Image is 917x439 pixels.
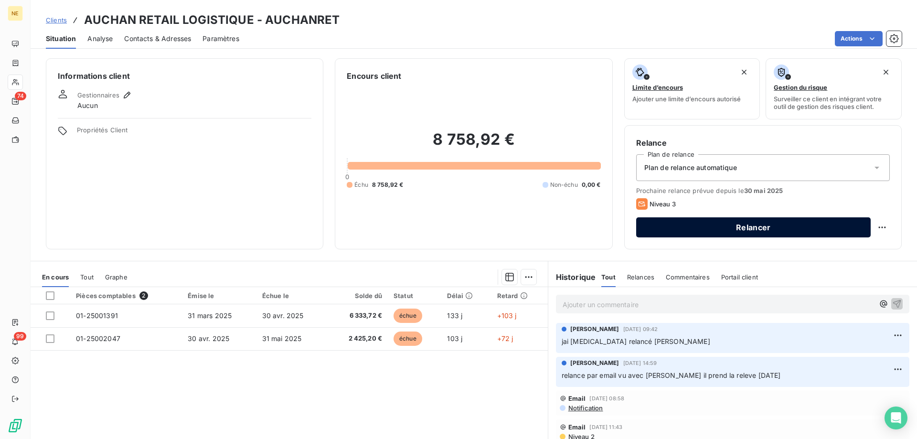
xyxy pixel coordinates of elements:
[568,423,586,431] span: Email
[188,311,232,320] span: 31 mars 2025
[42,273,69,281] span: En cours
[394,332,422,346] span: échue
[568,395,586,402] span: Email
[58,70,311,82] h6: Informations client
[497,334,513,343] span: +72 j
[394,292,436,300] div: Statut
[46,16,67,24] span: Clients
[8,418,23,433] img: Logo LeanPay
[447,292,485,300] div: Délai
[562,371,781,379] span: relance par email vu avec [PERSON_NAME] il prend la releve [DATE]
[774,84,827,91] span: Gestion du risque
[87,34,113,43] span: Analyse
[644,163,737,172] span: Plan de relance automatique
[497,311,517,320] span: +103 j
[766,58,902,119] button: Gestion du risqueSurveiller ce client en intégrant votre outil de gestion des risques client.
[203,34,239,43] span: Paramètres
[333,292,382,300] div: Solde dû
[84,11,340,29] h3: AUCHAN RETAIL LOGISTIQUE - AUCHANRET
[885,407,907,429] div: Open Intercom Messenger
[447,311,462,320] span: 133 j
[333,334,382,343] span: 2 425,20 €
[105,273,128,281] span: Graphe
[721,273,758,281] span: Portail client
[650,200,676,208] span: Niveau 3
[632,95,741,103] span: Ajouter une limite d’encours autorisé
[623,360,657,366] span: [DATE] 14:59
[77,91,119,99] span: Gestionnaires
[601,273,616,281] span: Tout
[139,291,148,300] span: 2
[76,311,118,320] span: 01-25001391
[744,187,783,194] span: 30 mai 2025
[835,31,883,46] button: Actions
[188,292,250,300] div: Émise le
[77,101,98,110] span: Aucun
[447,334,462,343] span: 103 j
[15,92,26,100] span: 74
[124,34,191,43] span: Contacts & Adresses
[548,271,596,283] h6: Historique
[589,424,622,430] span: [DATE] 11:43
[262,334,302,343] span: 31 mai 2025
[347,70,401,82] h6: Encours client
[372,181,404,189] span: 8 758,92 €
[14,332,26,341] span: 99
[8,94,22,109] a: 74
[567,404,603,412] span: Notification
[354,181,368,189] span: Échu
[570,359,619,367] span: [PERSON_NAME]
[582,181,601,189] span: 0,00 €
[188,334,229,343] span: 30 avr. 2025
[347,130,600,159] h2: 8 758,92 €
[562,337,710,345] span: jai [MEDICAL_DATA] relancé [PERSON_NAME]
[394,309,422,323] span: échue
[636,187,890,194] span: Prochaine relance prévue depuis le
[497,292,542,300] div: Retard
[77,126,311,139] span: Propriétés Client
[666,273,710,281] span: Commentaires
[550,181,578,189] span: Non-échu
[333,311,382,321] span: 6 333,72 €
[623,326,658,332] span: [DATE] 09:42
[46,15,67,25] a: Clients
[262,292,322,300] div: Échue le
[636,217,871,237] button: Relancer
[76,334,120,343] span: 01-25002047
[262,311,304,320] span: 30 avr. 2025
[636,137,890,149] h6: Relance
[589,396,624,401] span: [DATE] 08:58
[345,173,349,181] span: 0
[76,291,176,300] div: Pièces comptables
[570,325,619,333] span: [PERSON_NAME]
[632,84,683,91] span: Limite d’encours
[46,34,76,43] span: Situation
[624,58,760,119] button: Limite d’encoursAjouter une limite d’encours autorisé
[774,95,894,110] span: Surveiller ce client en intégrant votre outil de gestion des risques client.
[627,273,654,281] span: Relances
[8,6,23,21] div: NE
[80,273,94,281] span: Tout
